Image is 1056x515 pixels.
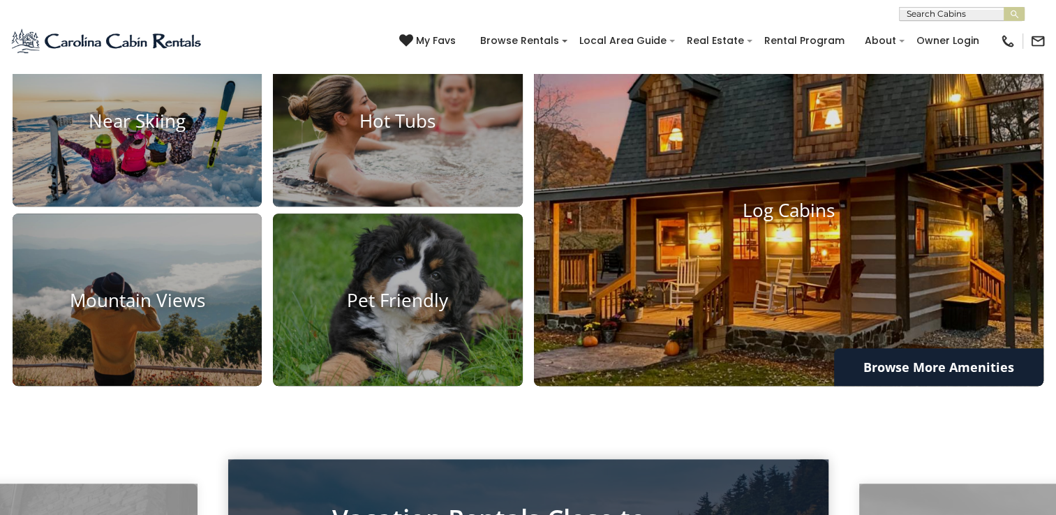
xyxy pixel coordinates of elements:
[534,199,1044,221] h4: Log Cabins
[858,30,903,52] a: About
[416,33,456,48] span: My Favs
[273,214,522,386] a: Pet Friendly
[473,30,566,52] a: Browse Rentals
[909,30,986,52] a: Owner Login
[399,33,459,49] a: My Favs
[572,30,674,52] a: Local Area Guide
[534,34,1044,386] a: Log Cabins
[13,289,262,311] h4: Mountain Views
[834,348,1043,386] a: Browse More Amenities
[13,110,262,131] h4: Near Skiing
[273,289,522,311] h4: Pet Friendly
[680,30,751,52] a: Real Estate
[13,214,262,386] a: Mountain Views
[10,27,204,55] img: Blue-2.png
[757,30,852,52] a: Rental Program
[1030,33,1046,49] img: mail-regular-black.png
[273,34,522,207] a: Hot Tubs
[273,110,522,131] h4: Hot Tubs
[1000,33,1016,49] img: phone-regular-black.png
[13,34,262,207] a: Near Skiing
